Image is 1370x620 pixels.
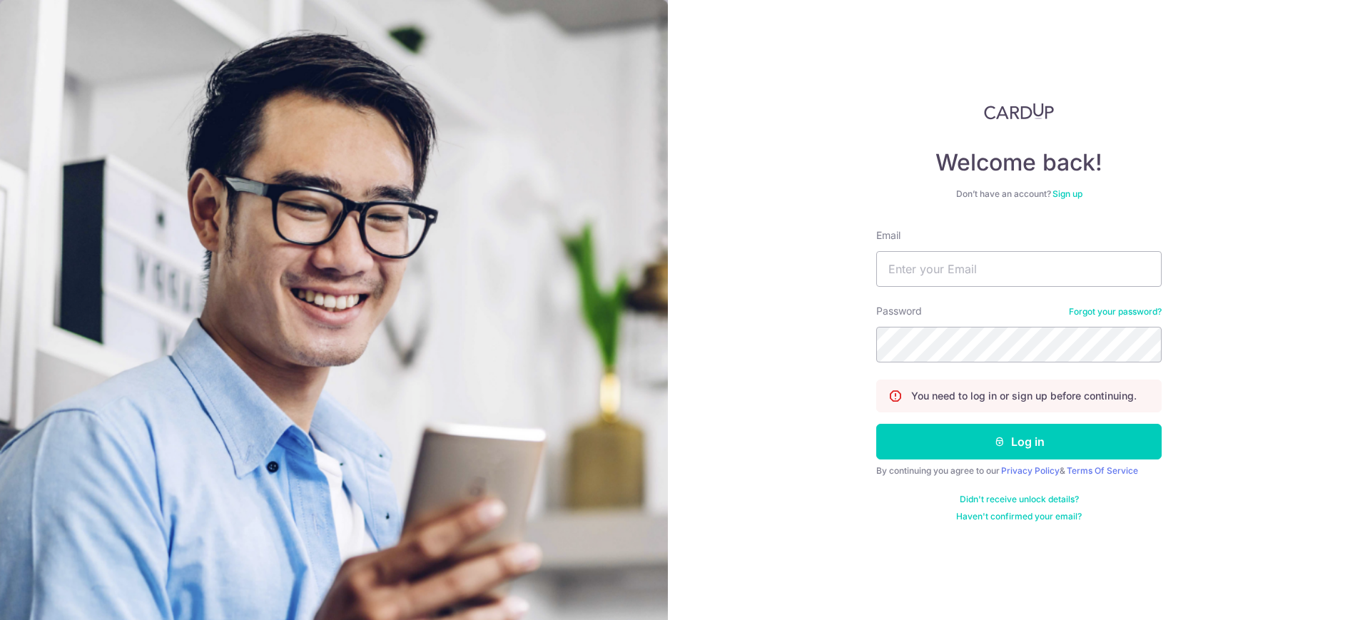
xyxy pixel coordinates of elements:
[1069,306,1162,317] a: Forgot your password?
[1052,188,1082,199] a: Sign up
[984,103,1054,120] img: CardUp Logo
[876,228,900,243] label: Email
[956,511,1082,522] a: Haven't confirmed your email?
[876,465,1162,477] div: By continuing you agree to our &
[876,251,1162,287] input: Enter your Email
[1001,465,1060,476] a: Privacy Policy
[911,389,1137,403] p: You need to log in or sign up before continuing.
[876,424,1162,459] button: Log in
[876,148,1162,177] h4: Welcome back!
[1067,465,1138,476] a: Terms Of Service
[876,304,922,318] label: Password
[876,188,1162,200] div: Don’t have an account?
[960,494,1079,505] a: Didn't receive unlock details?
